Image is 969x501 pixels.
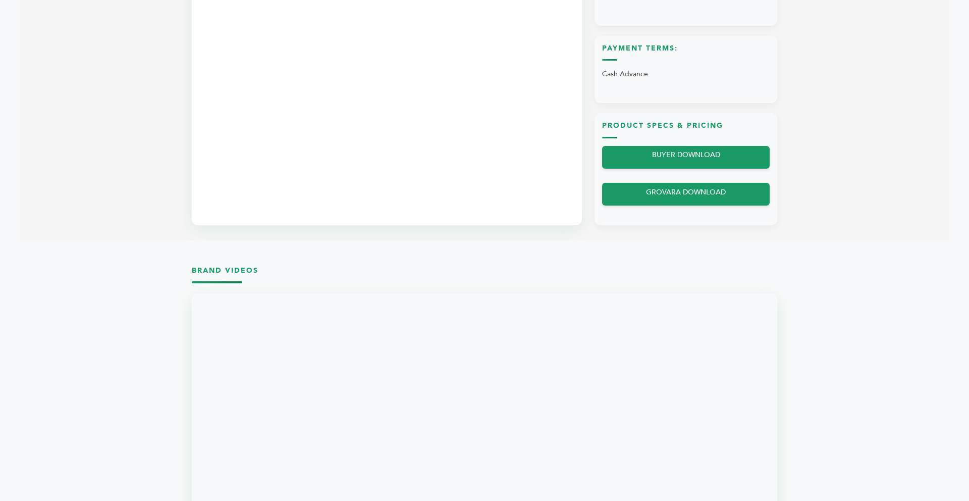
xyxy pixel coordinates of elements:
[602,66,770,83] p: Cash Advance
[602,121,770,138] h3: Product Specs & Pricing
[192,266,777,283] h3: Brand Videos
[602,43,770,61] h3: Payment Terms:
[602,146,770,169] a: BUYER DOWNLOAD
[602,183,770,206] a: GROVARA DOWNLOAD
